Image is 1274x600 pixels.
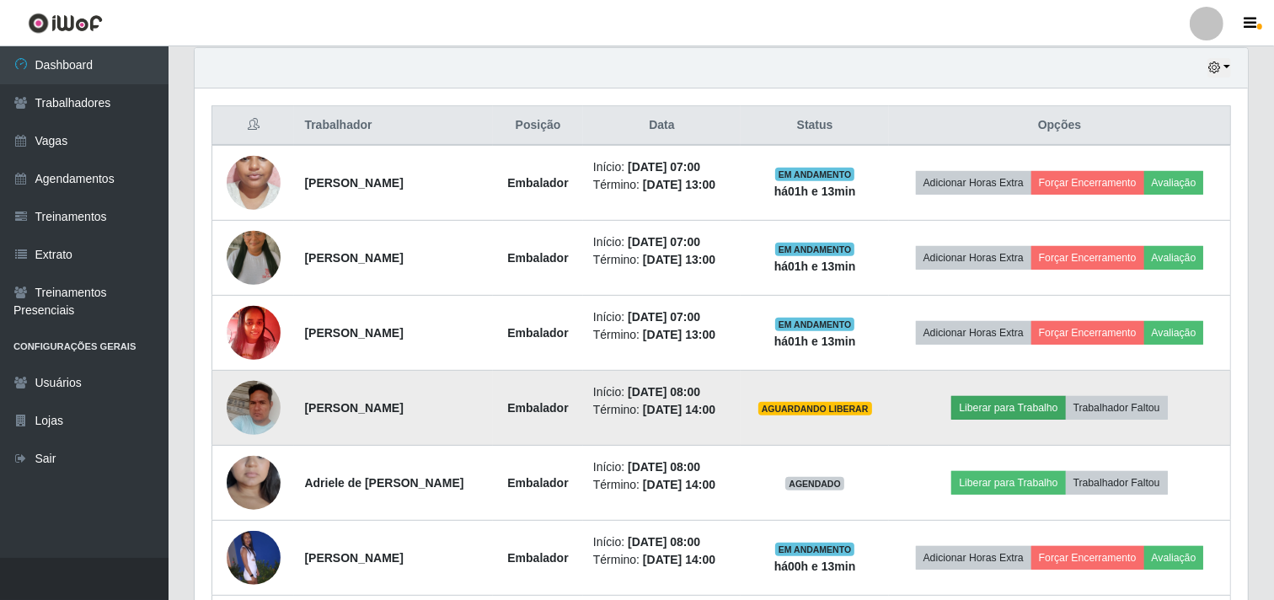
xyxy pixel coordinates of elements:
[775,243,855,256] span: EM ANDAMENTO
[593,233,731,251] li: Início:
[507,176,568,190] strong: Embalador
[1066,396,1168,420] button: Trabalhador Faltou
[593,401,731,419] li: Término:
[304,251,403,265] strong: [PERSON_NAME]
[916,546,1031,570] button: Adicionar Horas Extra
[643,478,715,491] time: [DATE] 14:00
[227,210,281,306] img: 1744320952453.jpeg
[304,326,403,340] strong: [PERSON_NAME]
[1144,171,1204,195] button: Avaliação
[741,106,889,146] th: Status
[916,321,1031,345] button: Adicionar Horas Extra
[227,297,281,368] img: 1747400784122.jpeg
[916,171,1031,195] button: Adicionar Horas Extra
[951,396,1065,420] button: Liberar para Trabalho
[1144,246,1204,270] button: Avaliação
[593,533,731,551] li: Início:
[775,543,855,556] span: EM ANDAMENTO
[628,460,700,474] time: [DATE] 08:00
[916,246,1031,270] button: Adicionar Horas Extra
[628,235,700,249] time: [DATE] 07:00
[507,401,568,415] strong: Embalador
[227,360,281,456] img: 1709678182246.jpeg
[889,106,1230,146] th: Opções
[774,560,856,573] strong: há 00 h e 13 min
[593,383,731,401] li: Início:
[493,106,583,146] th: Posição
[593,308,731,326] li: Início:
[643,253,715,266] time: [DATE] 13:00
[593,158,731,176] li: Início:
[643,403,715,416] time: [DATE] 14:00
[304,401,403,415] strong: [PERSON_NAME]
[227,531,281,585] img: 1745848645902.jpeg
[628,535,700,549] time: [DATE] 08:00
[583,106,741,146] th: Data
[643,328,715,341] time: [DATE] 13:00
[951,471,1065,495] button: Liberar para Trabalho
[1066,471,1168,495] button: Trabalhador Faltou
[1031,171,1144,195] button: Forçar Encerramento
[628,310,700,324] time: [DATE] 07:00
[643,178,715,191] time: [DATE] 13:00
[774,335,856,348] strong: há 01 h e 13 min
[785,477,844,490] span: AGENDADO
[294,106,493,146] th: Trabalhador
[227,423,281,543] img: 1734548593883.jpeg
[507,326,568,340] strong: Embalador
[774,185,856,198] strong: há 01 h e 13 min
[304,476,463,490] strong: Adriele de [PERSON_NAME]
[593,458,731,476] li: Início:
[593,326,731,344] li: Término:
[507,251,568,265] strong: Embalador
[304,551,403,565] strong: [PERSON_NAME]
[507,551,568,565] strong: Embalador
[593,476,731,494] li: Término:
[774,260,856,273] strong: há 01 h e 13 min
[304,176,403,190] strong: [PERSON_NAME]
[1031,246,1144,270] button: Forçar Encerramento
[593,176,731,194] li: Término:
[28,13,103,34] img: CoreUI Logo
[758,402,872,415] span: AGUARDANDO LIBERAR
[1144,546,1204,570] button: Avaliação
[1144,321,1204,345] button: Avaliação
[775,168,855,181] span: EM ANDAMENTO
[1031,321,1144,345] button: Forçar Encerramento
[593,551,731,569] li: Término:
[628,160,700,174] time: [DATE] 07:00
[227,123,281,243] img: 1713530929914.jpeg
[643,553,715,566] time: [DATE] 14:00
[593,251,731,269] li: Término:
[1031,546,1144,570] button: Forçar Encerramento
[628,385,700,399] time: [DATE] 08:00
[775,318,855,331] span: EM ANDAMENTO
[507,476,568,490] strong: Embalador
